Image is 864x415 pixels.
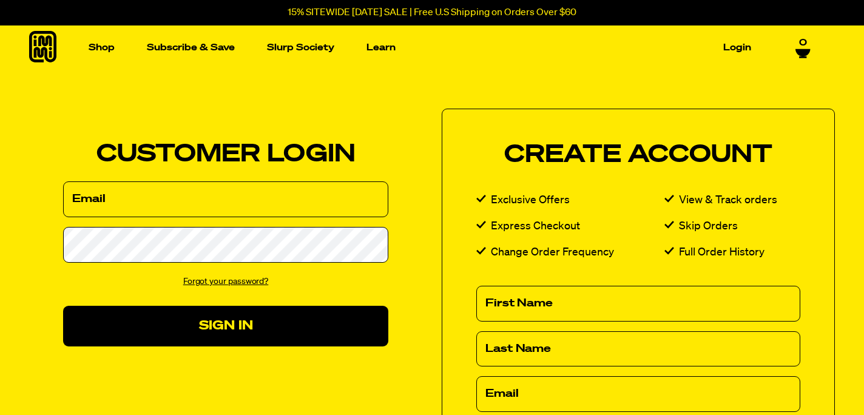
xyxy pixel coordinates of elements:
[664,192,800,209] li: View & Track orders
[799,35,807,46] span: 0
[63,306,388,346] button: Sign In
[476,143,800,167] h2: Create Account
[664,244,800,261] li: Full Order History
[476,286,800,322] input: First Name
[476,192,664,209] li: Exclusive Offers
[718,38,756,57] a: Login
[476,331,800,367] input: Last Name
[476,244,664,261] li: Change Order Frequency
[795,35,811,55] a: 0
[63,143,388,167] h2: Customer Login
[63,181,388,217] input: Email
[476,218,664,235] li: Express Checkout
[142,38,240,57] a: Subscribe & Save
[84,38,120,57] a: Shop
[183,277,269,286] a: Forgot your password?
[262,38,339,57] a: Slurp Society
[84,25,756,70] nav: Main navigation
[362,38,400,57] a: Learn
[288,7,576,18] p: 15% SITEWIDE [DATE] SALE | Free U.S Shipping on Orders Over $60
[476,376,800,412] input: Email
[664,218,800,235] li: Skip Orders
